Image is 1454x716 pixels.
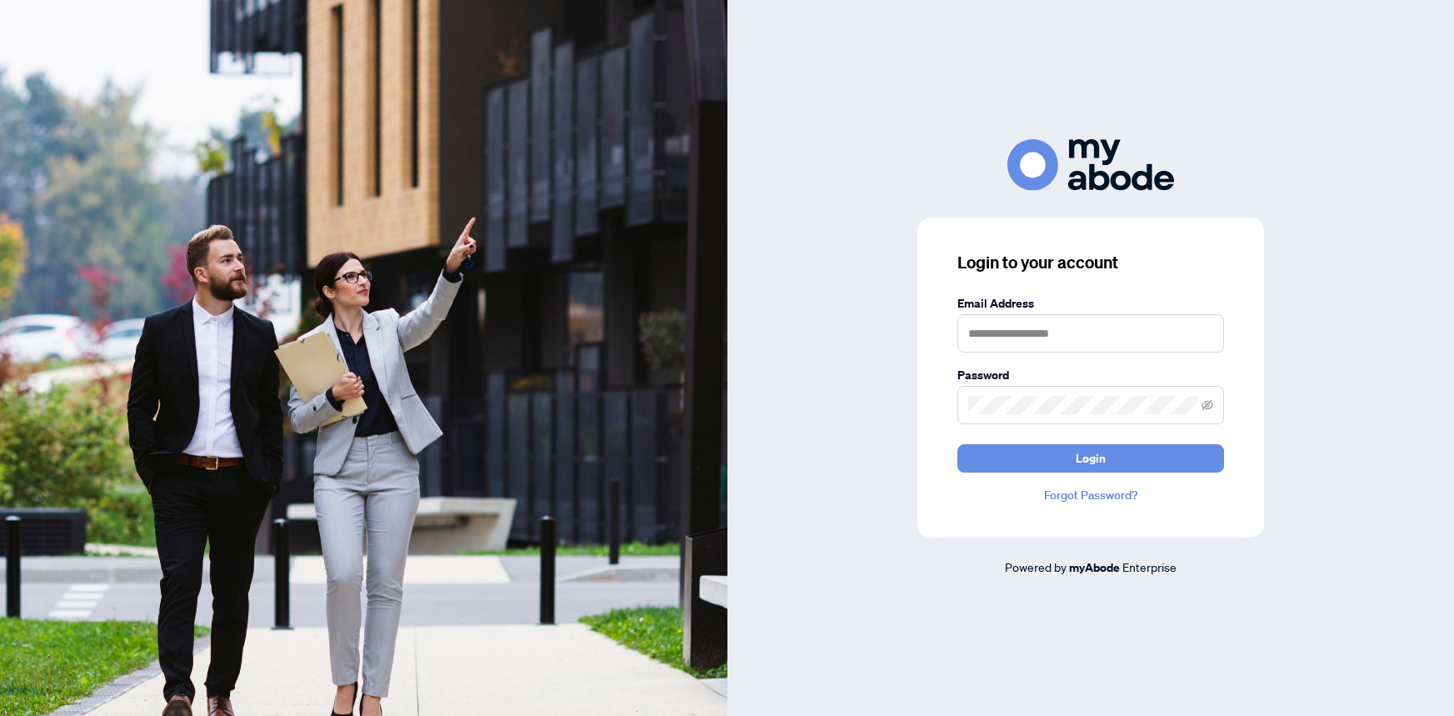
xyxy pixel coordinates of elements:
label: Email Address [957,294,1224,313]
a: myAbode [1069,558,1120,577]
span: Login [1076,445,1106,472]
button: Login [957,444,1224,473]
img: ma-logo [1007,139,1174,190]
h3: Login to your account [957,251,1224,274]
a: Forgot Password? [957,486,1224,504]
span: Enterprise [1122,559,1177,574]
label: Password [957,366,1224,384]
span: eye-invisible [1202,399,1213,411]
span: Powered by [1005,559,1067,574]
